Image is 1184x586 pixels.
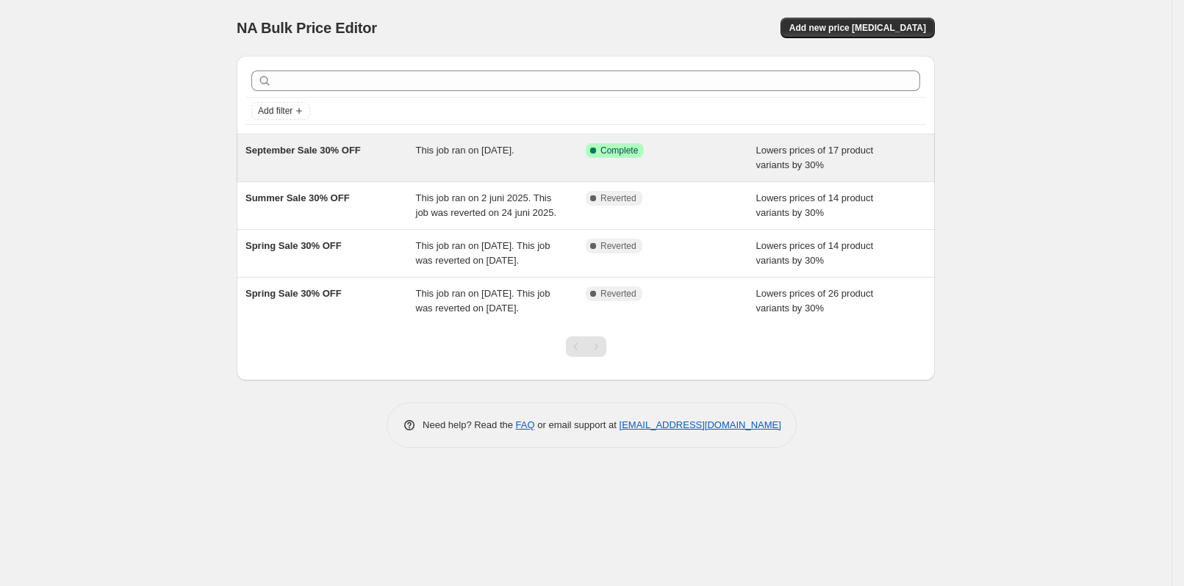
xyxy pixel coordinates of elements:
span: Summer Sale 30% OFF [245,192,350,203]
span: Need help? Read the [423,419,516,430]
span: Complete [600,145,638,156]
a: FAQ [516,419,535,430]
a: [EMAIL_ADDRESS][DOMAIN_NAME] [620,419,781,430]
span: Spring Sale 30% OFF [245,288,342,299]
span: Reverted [600,240,636,252]
span: NA Bulk Price Editor [237,20,377,36]
span: Add filter [258,105,293,117]
span: This job ran on 2 juni 2025. This job was reverted on 24 juni 2025. [416,192,557,218]
span: This job ran on [DATE]. This job was reverted on [DATE]. [416,240,550,266]
button: Add new price [MEDICAL_DATA] [781,18,935,38]
span: This job ran on [DATE]. This job was reverted on [DATE]. [416,288,550,314]
span: This job ran on [DATE]. [416,145,514,156]
span: or email support at [535,419,620,430]
span: Add new price [MEDICAL_DATA] [789,22,926,34]
span: Lowers prices of 17 product variants by 30% [756,145,874,170]
span: September Sale 30% OFF [245,145,361,156]
span: Lowers prices of 26 product variants by 30% [756,288,874,314]
span: Reverted [600,192,636,204]
span: Lowers prices of 14 product variants by 30% [756,240,874,266]
nav: Pagination [566,336,606,357]
button: Add filter [251,102,310,120]
span: Spring Sale 30% OFF [245,240,342,251]
span: Reverted [600,288,636,300]
span: Lowers prices of 14 product variants by 30% [756,192,874,218]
